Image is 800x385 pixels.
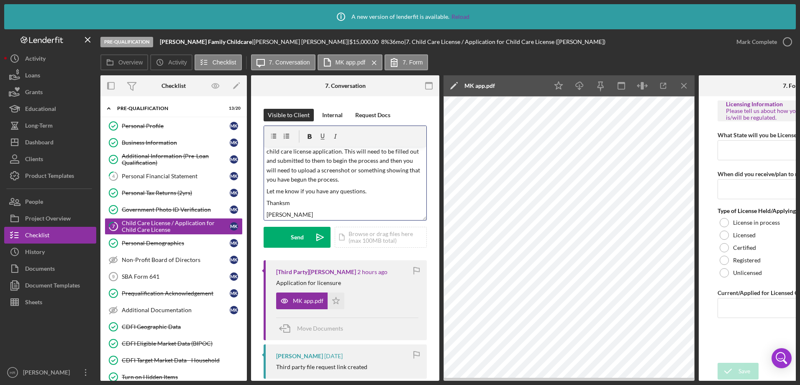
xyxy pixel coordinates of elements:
[264,227,331,248] button: Send
[105,134,243,151] a: Business InformationMK
[276,269,356,275] div: [Third Party]
[297,325,343,332] span: Move Documents
[4,227,96,244] button: Checklist
[21,364,75,383] div: [PERSON_NAME]
[105,352,243,369] a: CDFI Target Market Data - Household
[122,240,230,246] div: Personal Demographics
[100,54,148,70] button: Overview
[728,33,796,50] button: Mark Complete
[267,138,424,185] p: Hello, there has been an upload from a third party. It is the child care license application. Thi...
[322,109,343,121] div: Internal
[733,244,756,251] label: Certified
[122,206,230,213] div: Government Photo ID Verification
[105,118,243,134] a: Personal ProfileMK
[122,220,230,233] div: Child Care License / Application for Child Care License
[4,294,96,311] button: Sheets
[105,235,243,252] a: Personal DemographicsMK
[122,123,230,129] div: Personal Profile
[318,54,383,70] button: MK app.pdf
[122,290,230,297] div: Prequalification Acknowledgement
[160,38,254,45] div: |
[105,302,243,318] a: Additional DocumentationMK
[105,168,243,185] a: 4Personal Financial StatementMK
[112,274,115,279] tspan: 9
[105,335,243,352] a: CDFI Eligible Market Data (BIPOC)
[291,227,304,248] div: Send
[25,167,74,186] div: Product Templates
[267,187,424,196] p: Let me know if you have any questions.
[105,252,243,268] a: Non-Profit Board of DirectorsMK
[4,84,96,100] button: Grants
[733,219,780,226] label: License in process
[25,67,40,86] div: Loans
[122,374,242,380] div: Turn on Hidden Items
[336,59,366,66] label: MK app.pdf
[25,244,45,262] div: History
[4,210,96,227] a: Project Overview
[117,106,220,111] div: Pre-Qualification
[276,353,323,359] div: [PERSON_NAME]
[25,210,71,229] div: Project Overview
[293,298,323,304] div: MK app.pdf
[324,353,343,359] time: 2025-07-31 21:49
[4,134,96,151] button: Dashboard
[195,54,242,70] button: Checklist
[230,205,238,214] div: M K
[4,244,96,260] button: History
[25,193,43,212] div: People
[105,268,243,285] a: 9SBA Form 641MK
[736,33,777,50] div: Mark Complete
[264,109,314,121] button: Visible to Client
[122,257,230,263] div: Non-Profit Board of Directors
[168,59,187,66] label: Activity
[276,293,344,309] button: MK app.pdf
[230,239,238,247] div: M K
[4,277,96,294] button: Document Templates
[267,198,424,208] p: Thanksm
[122,340,242,347] div: CDFI Eligible Market Data (BIPOC)
[122,153,230,166] div: Additional Information (Pre-Loan Qualification)
[226,106,241,111] div: 13 / 20
[4,151,96,167] a: Clients
[230,189,238,197] div: M K
[122,173,230,180] div: Personal Financial Statement
[357,269,387,275] time: 2025-08-14 18:49
[105,201,243,218] a: Government Photo ID VerificationMK
[404,38,605,45] div: | 7. Child Care License / Application for Child Care License ([PERSON_NAME])
[733,232,756,239] label: Licensed
[25,84,43,103] div: Grants
[4,50,96,67] a: Activity
[230,289,238,298] div: M K
[4,67,96,84] button: Loans
[4,117,96,134] button: Long-Term
[325,82,366,89] div: 7. Conversation
[118,59,143,66] label: Overview
[112,223,115,229] tspan: 7
[230,172,238,180] div: M K
[267,210,424,219] p: [PERSON_NAME]
[230,256,238,264] div: M K
[105,185,243,201] a: Personal Tax Returns (2yrs)MK
[355,109,390,121] div: Request Docs
[100,37,153,47] div: Pre-Qualification
[318,109,347,121] button: Internal
[4,100,96,117] button: Educational
[230,122,238,130] div: M K
[385,54,428,70] button: 7. Form
[351,109,395,121] button: Request Docs
[105,318,243,335] a: CDFI Geographic Data
[4,167,96,184] button: Product Templates
[25,117,53,136] div: Long-Term
[276,318,351,339] button: Move Documents
[122,190,230,196] div: Personal Tax Returns (2yrs)
[25,100,56,119] div: Educational
[160,38,252,45] b: [PERSON_NAME] Family Childcare
[25,50,46,69] div: Activity
[4,193,96,210] button: People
